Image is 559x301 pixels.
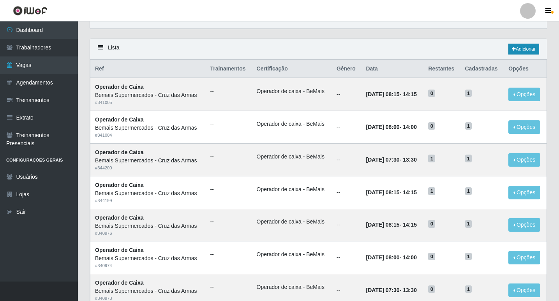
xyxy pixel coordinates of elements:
[403,287,417,293] time: 13:30
[508,44,539,55] a: Adicionar
[428,187,435,195] span: 1
[428,90,435,97] span: 0
[508,120,540,134] button: Opções
[95,189,201,197] div: Bemais Supermercados - Cruz das Armas
[465,122,472,130] span: 1
[428,155,435,162] span: 1
[210,283,247,291] ul: --
[465,90,472,97] span: 1
[257,153,327,161] li: Operador de caixa - BeMais
[366,287,399,293] time: [DATE] 07:30
[366,189,416,195] strong: -
[403,91,417,97] time: 14:15
[366,222,416,228] strong: -
[257,185,327,194] li: Operador de caixa - BeMais
[257,283,327,291] li: Operador de caixa - BeMais
[95,254,201,262] div: Bemais Supermercados - Cruz das Armas
[366,254,399,261] time: [DATE] 08:00
[332,209,361,241] td: --
[366,157,399,163] time: [DATE] 07:30
[95,165,201,171] div: # 344200
[465,187,472,195] span: 1
[465,220,472,228] span: 1
[252,60,332,78] th: Certificação
[332,143,361,176] td: --
[366,91,416,97] strong: -
[206,60,252,78] th: Trainamentos
[508,186,540,199] button: Opções
[95,222,201,230] div: Bemais Supermercados - Cruz das Armas
[95,84,144,90] strong: Operador de Caixa
[366,157,416,163] strong: -
[95,124,201,132] div: Bemais Supermercados - Cruz das Armas
[95,149,144,155] strong: Operador de Caixa
[366,254,416,261] strong: -
[428,253,435,261] span: 0
[366,91,399,97] time: [DATE] 08:15
[460,60,504,78] th: Cadastradas
[366,287,416,293] strong: -
[257,120,327,128] li: Operador de caixa - BeMais
[95,230,201,237] div: # 340976
[95,182,144,188] strong: Operador de Caixa
[366,222,399,228] time: [DATE] 08:15
[210,185,247,194] ul: --
[366,124,399,130] time: [DATE] 08:00
[366,124,416,130] strong: -
[508,88,540,101] button: Opções
[508,153,540,167] button: Opções
[332,60,361,78] th: Gênero
[428,122,435,130] span: 0
[508,283,540,297] button: Opções
[361,60,423,78] th: Data
[13,6,48,16] img: CoreUI Logo
[90,60,206,78] th: Ref
[95,280,144,286] strong: Operador de Caixa
[403,124,417,130] time: 14:00
[95,116,144,123] strong: Operador de Caixa
[465,253,472,261] span: 1
[403,157,417,163] time: 13:30
[403,254,417,261] time: 14:00
[210,87,247,95] ul: --
[95,99,201,106] div: # 341005
[366,189,399,195] time: [DATE] 08:15
[332,241,361,274] td: --
[210,250,247,259] ul: --
[332,78,361,111] td: --
[95,262,201,269] div: # 340974
[95,157,201,165] div: Bemais Supermercados - Cruz das Armas
[504,60,547,78] th: Opções
[423,60,460,78] th: Restantes
[95,215,144,221] strong: Operador de Caixa
[428,285,435,293] span: 0
[210,218,247,226] ul: --
[257,250,327,259] li: Operador de caixa - BeMais
[465,155,472,162] span: 1
[95,287,201,295] div: Bemais Supermercados - Cruz das Armas
[257,218,327,226] li: Operador de caixa - BeMais
[95,132,201,139] div: # 341004
[210,120,247,128] ul: --
[257,87,327,95] li: Operador de caixa - BeMais
[403,222,417,228] time: 14:15
[508,218,540,232] button: Opções
[508,251,540,264] button: Opções
[90,39,547,60] div: Lista
[95,91,201,99] div: Bemais Supermercados - Cruz das Armas
[428,220,435,228] span: 0
[332,111,361,144] td: --
[332,176,361,209] td: --
[403,189,417,195] time: 14:15
[465,285,472,293] span: 1
[95,197,201,204] div: # 344199
[95,247,144,253] strong: Operador de Caixa
[210,153,247,161] ul: --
